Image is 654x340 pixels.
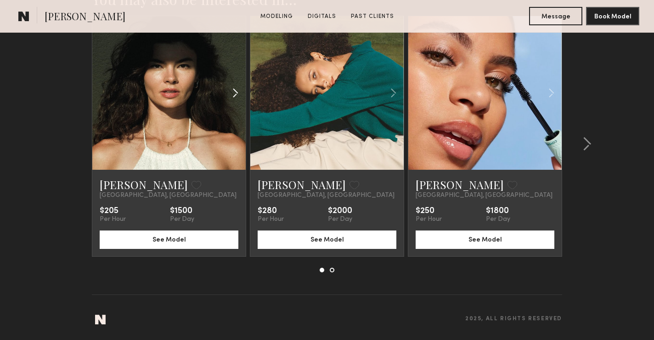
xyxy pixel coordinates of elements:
[258,192,395,199] span: [GEOGRAPHIC_DATA], [GEOGRAPHIC_DATA]
[416,177,504,192] a: [PERSON_NAME]
[416,216,442,223] div: Per Hour
[486,216,510,223] div: Per Day
[258,177,346,192] a: [PERSON_NAME]
[486,207,510,216] div: $1800
[258,216,284,223] div: Per Hour
[170,216,194,223] div: Per Day
[100,177,188,192] a: [PERSON_NAME]
[465,316,562,322] span: 2025, all rights reserved
[304,12,340,21] a: Digitals
[347,12,398,21] a: Past Clients
[416,192,553,199] span: [GEOGRAPHIC_DATA], [GEOGRAPHIC_DATA]
[416,231,554,249] button: See Model
[100,231,238,249] button: See Model
[258,235,396,243] a: See Model
[586,12,639,20] a: Book Model
[328,207,352,216] div: $2000
[258,207,284,216] div: $280
[100,207,126,216] div: $205
[416,235,554,243] a: See Model
[416,207,442,216] div: $250
[170,207,194,216] div: $1500
[100,216,126,223] div: Per Hour
[529,7,582,25] button: Message
[100,192,237,199] span: [GEOGRAPHIC_DATA], [GEOGRAPHIC_DATA]
[328,216,352,223] div: Per Day
[258,231,396,249] button: See Model
[586,7,639,25] button: Book Model
[45,9,125,25] span: [PERSON_NAME]
[257,12,297,21] a: Modeling
[100,235,238,243] a: See Model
